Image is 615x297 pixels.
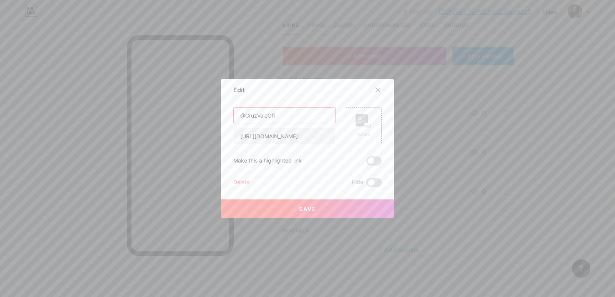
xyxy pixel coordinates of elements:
div: Delete [233,178,249,187]
div: Edit [233,85,245,95]
input: Title [234,108,335,123]
span: Save [299,206,316,212]
input: URL [234,128,335,144]
button: Save [221,199,394,218]
div: Make this a highlighted link [233,156,302,166]
div: Picture [356,131,371,137]
span: Hide [352,178,363,187]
